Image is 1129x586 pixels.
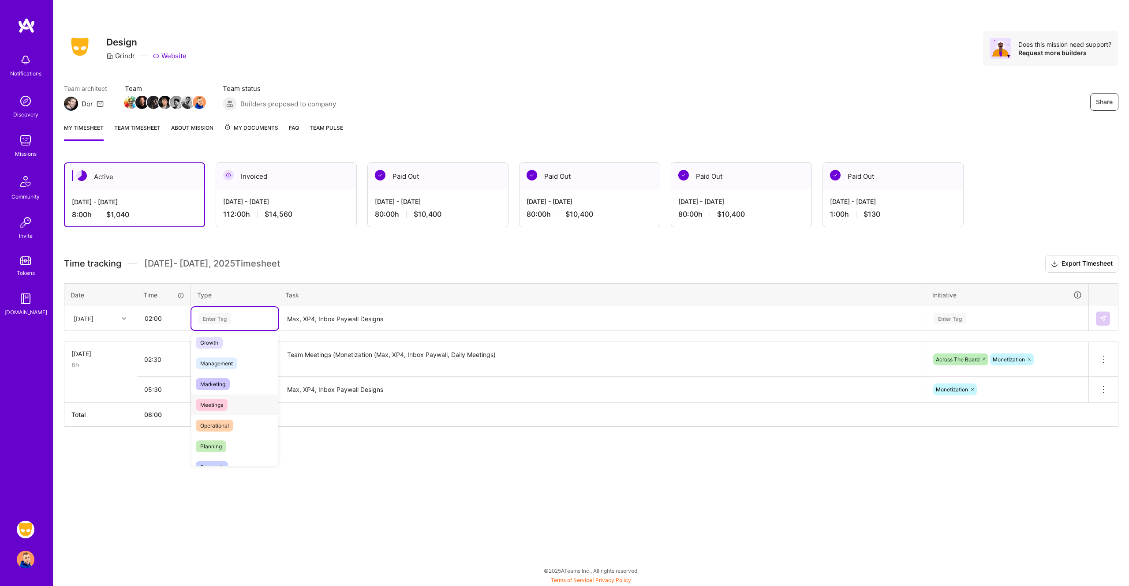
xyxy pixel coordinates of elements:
[106,210,129,219] span: $1,040
[265,210,292,219] span: $14,560
[15,149,37,158] div: Missions
[122,316,126,321] i: icon Chevron
[551,577,592,583] a: Terms of Service
[223,97,237,111] img: Builders proposed to company
[106,37,187,48] h3: Design
[830,170,841,180] img: Paid Out
[125,84,205,93] span: Team
[76,170,87,181] img: Active
[82,99,93,109] div: Dor
[97,100,104,107] i: icon Mail
[4,308,47,317] div: [DOMAIN_NAME]
[158,96,172,109] img: Team Member Avatar
[932,290,1082,300] div: Initiative
[198,312,231,325] div: Enter Tag
[223,197,349,206] div: [DATE] - [DATE]
[678,210,804,219] div: 80:00 h
[527,197,653,206] div: [DATE] - [DATE]
[375,210,501,219] div: 80:00 h
[196,378,230,390] span: Marketing
[64,283,137,306] th: Date
[936,386,968,393] span: Monetization
[224,123,278,133] span: My Documents
[193,96,206,109] img: Team Member Avatar
[368,163,508,190] div: Paid Out
[196,337,223,349] span: Growth
[191,283,279,306] th: Type
[144,258,280,269] span: [DATE] - [DATE] , 2025 Timesheet
[678,170,689,180] img: Paid Out
[53,560,1129,582] div: © 2025 ATeams Inc., All rights reserved.
[678,197,804,206] div: [DATE] - [DATE]
[414,210,441,219] span: $10,400
[17,521,34,538] img: Grindr: Design
[1018,40,1111,49] div: Does this mission need support?
[310,123,343,141] a: Team Pulse
[223,84,336,93] span: Team status
[671,163,811,190] div: Paid Out
[64,97,78,111] img: Team Architect
[125,95,136,110] a: Team Member Avatar
[15,171,36,192] img: Community
[223,170,234,180] img: Invoiced
[527,210,653,219] div: 80:00 h
[289,123,299,141] a: FAQ
[717,210,745,219] span: $10,400
[196,420,233,432] span: Operational
[279,283,926,306] th: Task
[375,170,385,180] img: Paid Out
[153,51,187,60] a: Website
[124,96,137,109] img: Team Member Avatar
[64,258,121,269] span: Time tracking
[223,210,349,219] div: 112:00 h
[1099,315,1107,322] img: Submit
[147,96,160,109] img: Team Member Avatar
[240,99,336,109] span: Builders proposed to company
[823,163,963,190] div: Paid Out
[196,399,228,411] span: Meetings
[159,95,171,110] a: Team Member Avatar
[280,343,925,376] textarea: Team Meetings (Monetization (Max, XP4, Inbox Paywall, Daily Meetings)
[64,402,137,426] th: Total
[106,53,113,60] i: icon CompanyGray
[15,521,37,538] a: Grindr: Design
[1018,49,1111,57] div: Request more builders
[143,290,184,300] div: Time
[15,551,37,568] a: User Avatar
[864,210,880,219] span: $130
[10,69,41,78] div: Notifications
[181,96,194,109] img: Team Member Avatar
[17,92,34,110] img: discovery
[520,163,660,190] div: Paid Out
[64,35,96,59] img: Company Logo
[1051,259,1058,269] i: icon Download
[990,38,1011,59] img: Avatar
[310,124,343,131] span: Team Pulse
[171,123,213,141] a: About Mission
[171,95,182,110] a: Team Member Avatar
[65,163,204,190] div: Active
[1096,98,1113,106] span: Share
[71,349,130,358] div: [DATE]
[17,51,34,69] img: bell
[136,95,148,110] a: Team Member Avatar
[74,314,93,323] div: [DATE]
[19,231,33,240] div: Invite
[565,210,593,219] span: $10,400
[830,210,956,219] div: 1:00 h
[72,197,197,207] div: [DATE] - [DATE]
[106,51,135,60] div: Grindr
[13,110,38,119] div: Discovery
[20,256,31,265] img: tokens
[11,192,40,201] div: Community
[375,197,501,206] div: [DATE] - [DATE]
[224,123,278,141] a: My Documents
[64,84,107,93] span: Team architect
[18,18,35,34] img: logo
[551,577,631,583] span: |
[196,357,237,369] span: Management
[64,123,104,141] a: My timesheet
[216,163,356,190] div: Invoiced
[138,307,190,330] input: HH:MM
[936,356,979,363] span: Across The Board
